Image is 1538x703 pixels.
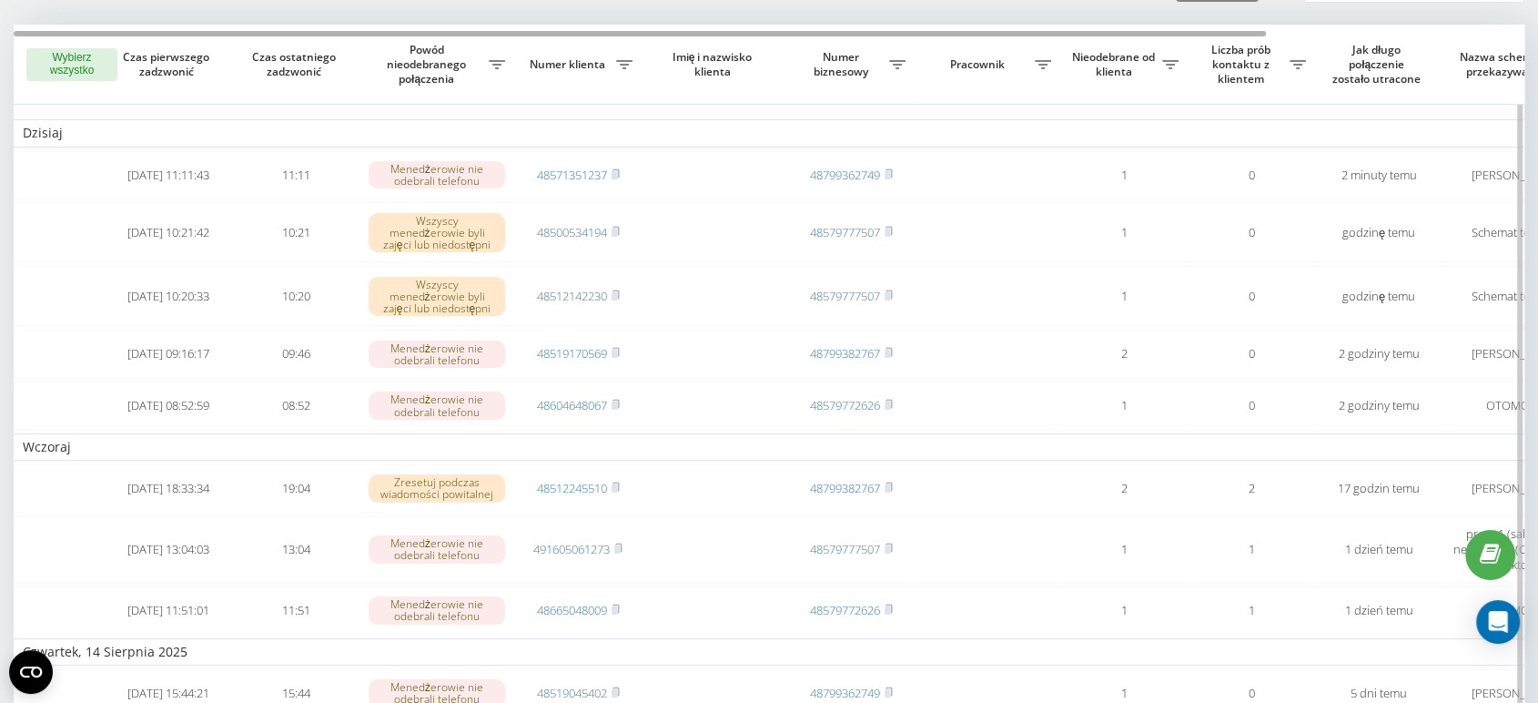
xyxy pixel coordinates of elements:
td: [DATE] 10:20:33 [105,266,232,326]
td: godzinę temu [1315,202,1442,262]
a: 48799362749 [810,167,880,183]
td: 1 [1060,151,1188,199]
div: Menedżerowie nie odebrali telefonu [369,161,505,188]
td: 1 [1060,382,1188,430]
div: Open Intercom Messenger [1476,600,1520,644]
a: 48579777507 [810,288,880,304]
a: 491605061273 [533,541,610,557]
td: 08:52 [232,382,359,430]
button: Wybierz wszystko [26,48,117,81]
td: 17 godzin temu [1315,464,1442,513]
td: [DATE] 13:04:03 [105,516,232,583]
td: 2 [1060,464,1188,513]
button: Open CMP widget [9,650,53,694]
div: Menedżerowie nie odebrali telefonu [369,341,505,368]
a: 48579772626 [810,397,880,413]
a: 48604648067 [537,397,607,413]
div: Menedżerowie nie odebrali telefonu [369,596,505,624]
a: 48579772626 [810,602,880,618]
td: 10:21 [232,202,359,262]
td: 0 [1188,330,1315,378]
td: 11:11 [232,151,359,199]
td: [DATE] 11:11:43 [105,151,232,199]
td: 11:51 [232,586,359,635]
span: Czas pierwszego zadzwonić [119,50,218,78]
td: 1 [1060,266,1188,326]
div: Menedżerowie nie odebrali telefonu [369,535,505,563]
td: 2 godziny temu [1315,330,1442,378]
td: 1 [1188,516,1315,583]
td: 1 [1188,586,1315,635]
td: [DATE] 09:16:17 [105,330,232,378]
a: 48579777507 [810,224,880,240]
span: Imię i nazwisko klienta [657,50,772,78]
a: 48665048009 [537,602,607,618]
td: 0 [1188,382,1315,430]
td: 1 [1060,516,1188,583]
td: [DATE] 10:21:42 [105,202,232,262]
span: Powód nieodebranego połączenia [369,43,489,86]
td: 2 godziny temu [1315,382,1442,430]
a: 48799382767 [810,480,880,496]
div: Menedżerowie nie odebrali telefonu [369,392,505,419]
td: 2 [1188,464,1315,513]
span: Czas ostatniego zadzwonić [247,50,345,78]
a: 48571351237 [537,167,607,183]
td: 0 [1188,266,1315,326]
a: 48799382767 [810,345,880,362]
td: [DATE] 11:51:01 [105,586,232,635]
div: Wszyscy menedżerowie byli zajęci lub niedostępni [369,277,505,317]
td: 19:04 [232,464,359,513]
a: 48519045402 [537,685,607,701]
span: Nieodebrane od klienta [1069,50,1162,78]
span: Pracownik [924,57,1035,72]
td: 1 dzień temu [1315,586,1442,635]
td: 1 dzień temu [1315,516,1442,583]
td: [DATE] 08:52:59 [105,382,232,430]
a: 48519170569 [537,345,607,362]
td: 1 [1060,202,1188,262]
a: 48500534194 [537,224,607,240]
a: 48512142230 [537,288,607,304]
a: 48512245510 [537,480,607,496]
td: 10:20 [232,266,359,326]
td: 2 [1060,330,1188,378]
div: Wszyscy menedżerowie byli zajęci lub niedostępni [369,213,505,253]
a: 48799362749 [810,685,880,701]
span: Jak długo połączenie zostało utracone [1330,43,1428,86]
span: Numer biznesowy [796,50,889,78]
td: godzinę temu [1315,266,1442,326]
td: 2 minuty temu [1315,151,1442,199]
td: 0 [1188,202,1315,262]
div: Zresetuj podczas wiadomości powitalnej [369,474,505,502]
td: [DATE] 18:33:34 [105,464,232,513]
span: Liczba prób kontaktu z klientem [1197,43,1290,86]
a: 48579777507 [810,541,880,557]
td: 09:46 [232,330,359,378]
td: 13:04 [232,516,359,583]
td: 0 [1188,151,1315,199]
span: Numer klienta [523,57,616,72]
td: 1 [1060,586,1188,635]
